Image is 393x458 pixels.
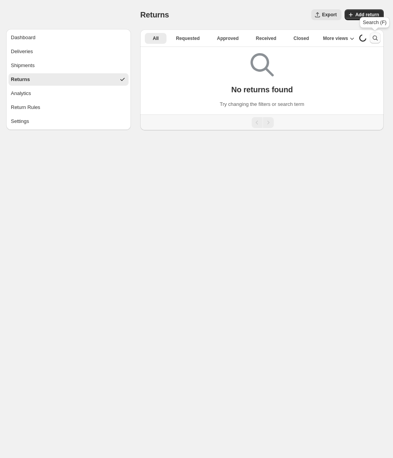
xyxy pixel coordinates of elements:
button: Add return [345,9,384,20]
p: No returns found [231,85,293,94]
span: Received [256,35,276,41]
span: Approved [217,35,239,41]
button: More views [318,33,359,44]
div: Analytics [11,90,31,97]
p: Try changing the filters or search term [220,100,304,108]
button: Export [311,9,342,20]
div: Dashboard [11,34,36,41]
span: Requested [176,35,199,41]
span: More views [323,35,348,41]
button: Search and filter results [370,33,381,43]
div: Deliveries [11,48,33,55]
button: Dashboard [9,31,129,44]
span: Add return [355,12,379,18]
div: Return Rules [11,104,40,111]
img: Empty search results [251,53,274,76]
span: Closed [293,35,309,41]
div: Settings [11,118,29,125]
button: Returns [9,73,129,86]
button: Settings [9,115,129,128]
button: Return Rules [9,101,129,114]
span: Export [322,12,337,18]
div: Shipments [11,62,34,69]
div: Returns [11,76,30,83]
span: All [153,35,159,41]
button: Shipments [9,59,129,72]
span: Returns [140,10,169,19]
nav: Pagination [140,114,384,130]
button: Deliveries [9,45,129,58]
button: Analytics [9,87,129,100]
